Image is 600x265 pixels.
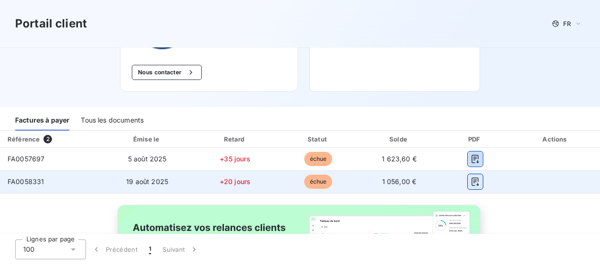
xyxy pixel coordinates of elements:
[23,245,34,254] span: 100
[361,134,437,144] div: Solde
[220,155,250,163] span: +35 jours
[382,155,417,163] span: 1 623,60 €
[382,177,417,185] span: 1 056,00 €
[304,175,333,189] span: échue
[8,177,44,185] span: FA0058331
[8,135,40,143] div: Référence
[132,65,202,80] button: Nous contacter
[304,152,333,166] span: échue
[8,155,44,163] span: FA0057697
[157,239,205,259] button: Suivant
[143,239,157,259] button: 1
[81,111,144,131] div: Tous les documents
[15,15,87,32] h3: Portail client
[126,177,168,185] span: 19 août 2025
[149,245,151,254] span: 1
[103,134,191,144] div: Émise le
[441,134,509,144] div: PDF
[220,177,250,185] span: +20 jours
[563,20,571,27] span: FR
[279,134,357,144] div: Statut
[195,134,275,144] div: Retard
[128,155,167,163] span: 5 août 2025
[15,111,69,131] div: Factures à payer
[513,134,598,144] div: Actions
[43,135,52,143] span: 2
[86,239,143,259] button: Précédent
